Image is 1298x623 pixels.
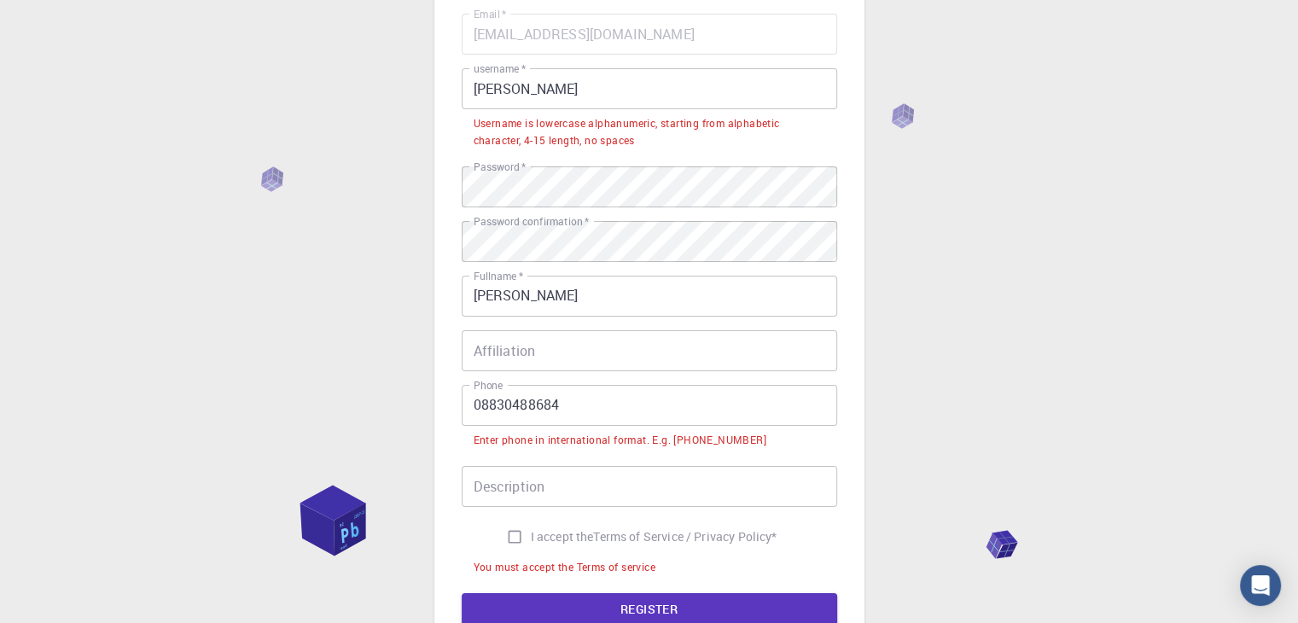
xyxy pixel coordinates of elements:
label: username [474,61,526,76]
label: Password [474,160,526,174]
div: Open Intercom Messenger [1240,565,1281,606]
a: Terms of Service / Privacy Policy* [593,528,777,545]
p: Terms of Service / Privacy Policy * [593,528,777,545]
div: Enter phone in international format. E.g. [PHONE_NUMBER] [474,432,766,449]
div: Username is lowercase alphanumeric, starting from alphabetic character, 4-15 length, no spaces [474,115,825,149]
label: Email [474,7,506,21]
label: Password confirmation [474,214,589,229]
span: I accept the [531,528,594,545]
label: Fullname [474,269,523,283]
div: You must accept the Terms of service [474,559,655,576]
label: Phone [474,378,503,393]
